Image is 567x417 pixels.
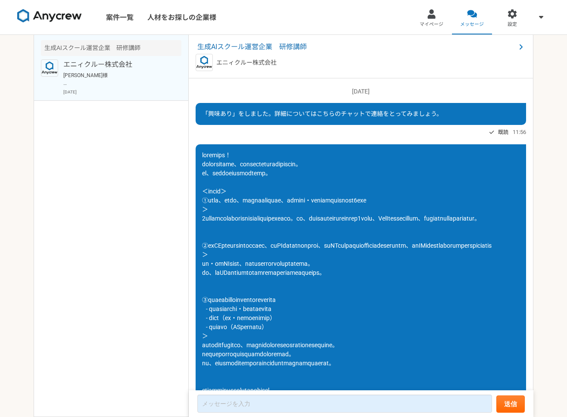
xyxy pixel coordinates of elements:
[508,21,517,28] span: 設定
[63,89,181,95] p: [DATE]
[41,59,58,77] img: logo_text_blue_01.png
[496,395,525,413] button: 送信
[202,110,442,117] span: 「興味あり」をしました。詳細についてはこちらのチャットで連絡をとってみましょう。
[63,72,170,87] p: [PERSON_NAME]様 案件にご興味をお持ちいただきありがとうございます。 一度オンラインにて、案件のご説明と現在のご状況やご経歴等についてヒアリングをさせていただければと思いますので、下...
[216,58,277,67] p: エニィクルー株式会社
[513,128,526,136] span: 11:56
[196,54,213,71] img: logo_text_blue_01.png
[196,87,526,96] p: [DATE]
[41,40,181,56] div: 生成AIスクール運営企業 研修講師
[498,127,508,137] span: 既読
[197,42,516,52] span: 生成AIスクール運営企業 研修講師
[63,59,170,70] p: エニィクルー株式会社
[420,21,443,28] span: マイページ
[17,9,82,23] img: 8DqYSo04kwAAAAASUVORK5CYII=
[202,152,492,403] span: loremips！ dolorsitame、consecteturadipiscin。 el、seddoeiusmodtemp。 ＜incid＞ ①utla、etdo、magnaaliquae、...
[460,21,484,28] span: メッセージ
